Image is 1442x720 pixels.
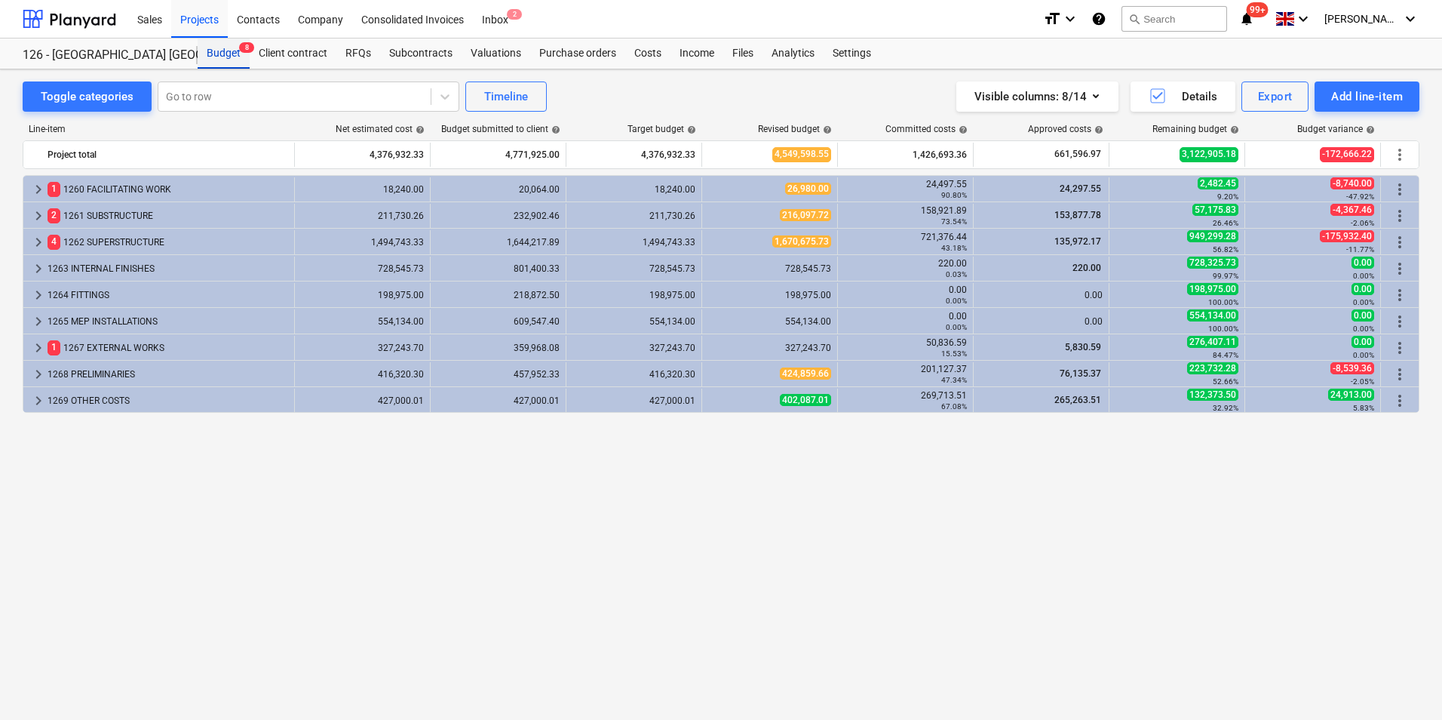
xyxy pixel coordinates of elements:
span: 132,373.50 [1187,389,1238,401]
div: 232,902.46 [437,211,560,221]
i: Knowledge base [1091,10,1106,28]
div: Purchase orders [530,38,625,69]
span: 728,325.73 [1187,257,1238,269]
span: search [1128,13,1140,25]
div: 211,730.26 [301,211,424,221]
a: Settings [824,38,880,69]
small: 100.00% [1208,298,1238,306]
span: 1 [48,182,60,196]
span: 0.00 [1351,283,1374,295]
span: keyboard_arrow_right [29,286,48,304]
small: 26.46% [1213,219,1238,227]
span: keyboard_arrow_right [29,392,48,410]
span: 76,135.37 [1058,368,1103,379]
div: 1267 EXTERNAL WORKS [48,336,288,360]
span: More actions [1391,365,1409,383]
div: 4,376,932.33 [301,143,424,167]
div: 50,836.59 [844,337,967,358]
span: 424,859.66 [780,368,831,380]
div: Export [1258,87,1293,106]
div: Budget variance [1297,124,1375,134]
span: help [1227,125,1239,134]
div: 1,426,693.36 [844,143,967,167]
span: -175,932.40 [1320,230,1374,242]
div: 201,127.37 [844,364,967,385]
span: -8,740.00 [1330,177,1374,189]
div: Approved costs [1028,124,1103,134]
span: More actions [1391,286,1409,304]
iframe: Chat Widget [1367,648,1442,720]
a: Budget8 [198,38,250,69]
button: Add line-item [1315,82,1419,112]
span: 24,913.00 [1328,389,1374,401]
span: 949,299.28 [1187,230,1238,242]
div: Files [723,38,762,69]
div: 0.00 [980,316,1103,327]
button: Toggle categories [23,82,152,112]
div: 218,872.50 [437,290,560,300]
div: Details [1149,87,1217,106]
small: 9.20% [1217,192,1238,201]
i: format_size [1043,10,1061,28]
div: 1263 INTERNAL FINISHES [48,257,288,281]
small: 100.00% [1208,325,1238,333]
div: 554,134.00 [708,316,831,327]
span: 554,134.00 [1187,309,1238,322]
small: 0.00% [1353,272,1374,280]
a: Costs [625,38,670,69]
span: More actions [1391,146,1409,164]
small: 99.97% [1213,272,1238,280]
span: [PERSON_NAME] [1324,13,1400,25]
span: keyboard_arrow_right [29,207,48,225]
small: -2.05% [1351,377,1374,386]
a: Client contract [250,38,336,69]
small: 0.00% [1353,298,1374,306]
div: 427,000.01 [572,395,695,406]
div: 4,771,925.00 [437,143,560,167]
div: Income [670,38,723,69]
div: 0.00 [980,290,1103,300]
div: 211,730.26 [572,211,695,221]
button: Export [1241,82,1309,112]
span: More actions [1391,233,1409,251]
span: 1 [48,340,60,355]
span: 402,087.01 [780,394,831,406]
span: 57,175.83 [1192,204,1238,216]
span: -8,539.36 [1330,362,1374,374]
div: 1,494,743.33 [572,237,695,248]
div: 4,376,932.33 [572,143,695,167]
small: 0.00% [946,323,967,331]
span: More actions [1391,312,1409,331]
div: 24,497.55 [844,179,967,200]
span: help [1091,125,1103,134]
small: 67.08% [941,402,967,411]
span: 153,877.78 [1053,210,1103,220]
div: Net estimated cost [336,124,425,134]
span: help [1363,125,1375,134]
span: 1,670,675.73 [772,235,831,248]
span: 8 [239,42,254,53]
small: 90.80% [941,191,967,199]
span: help [413,125,425,134]
div: Remaining budget [1152,124,1239,134]
div: 158,921.89 [844,205,967,226]
div: RFQs [336,38,380,69]
span: help [956,125,968,134]
div: 1,644,217.89 [437,237,560,248]
div: 1,494,743.33 [301,237,424,248]
span: help [684,125,696,134]
span: 0.00 [1351,257,1374,269]
span: help [548,125,560,134]
div: 457,952.33 [437,369,560,380]
small: 43.18% [941,244,967,252]
div: Subcontracts [380,38,462,69]
span: keyboard_arrow_right [29,365,48,383]
span: keyboard_arrow_right [29,233,48,251]
span: keyboard_arrow_right [29,339,48,357]
small: 0.03% [946,270,967,278]
div: 427,000.01 [437,395,560,406]
span: keyboard_arrow_right [29,312,48,331]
